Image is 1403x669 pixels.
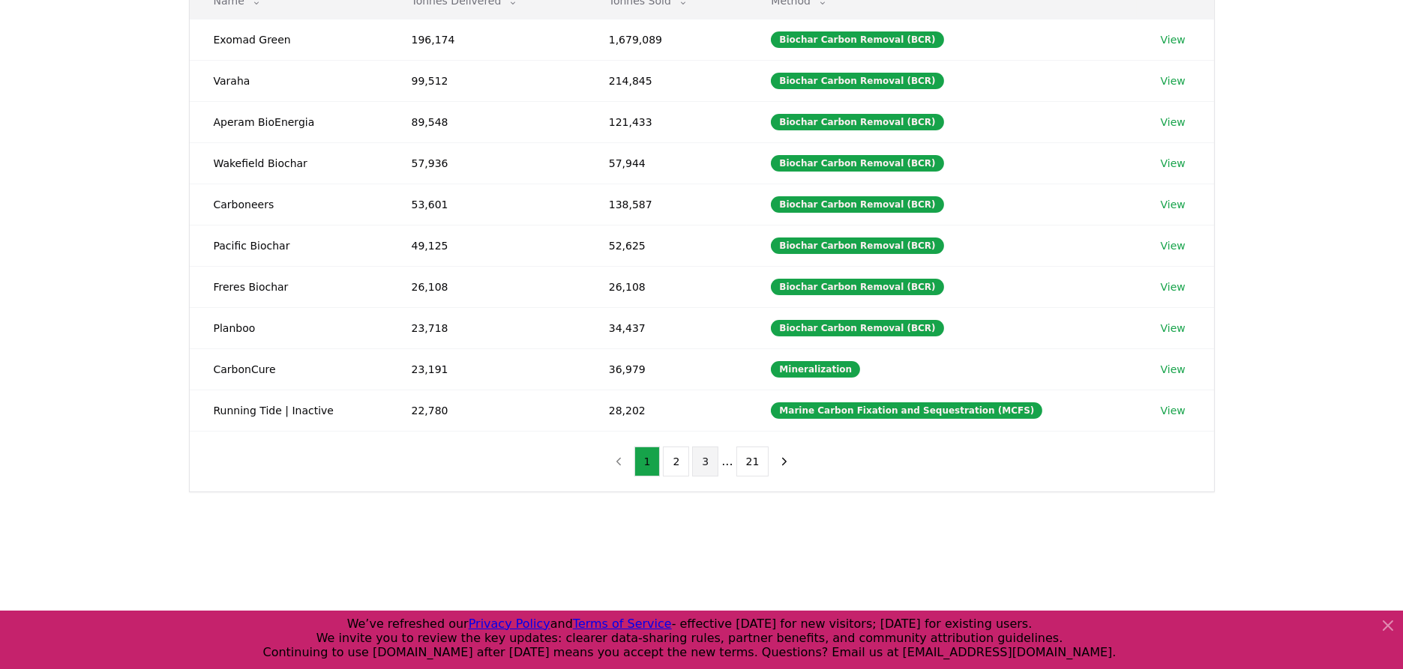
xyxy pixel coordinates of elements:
[1161,362,1186,377] a: View
[663,446,689,476] button: 2
[585,19,748,60] td: 1,679,089
[388,307,585,348] td: 23,718
[388,142,585,184] td: 57,936
[1161,279,1186,294] a: View
[190,60,388,101] td: Varaha
[1161,73,1186,88] a: View
[388,19,585,60] td: 196,174
[771,73,943,89] div: Biochar Carbon Removal (BCR)
[771,402,1042,419] div: Marine Carbon Fixation and Sequestration (MCFS)
[190,390,388,431] td: Running Tide | Inactive
[1161,32,1186,47] a: View
[1161,238,1186,253] a: View
[388,184,585,225] td: 53,601
[692,446,718,476] button: 3
[721,452,733,470] li: ...
[388,225,585,266] td: 49,125
[771,279,943,295] div: Biochar Carbon Removal (BCR)
[190,348,388,390] td: CarbonCure
[1161,403,1186,418] a: View
[1161,321,1186,336] a: View
[585,225,748,266] td: 52,625
[190,184,388,225] td: Carboneers
[388,60,585,101] td: 99,512
[190,307,388,348] td: Planboo
[1161,156,1186,171] a: View
[388,266,585,307] td: 26,108
[585,184,748,225] td: 138,587
[190,19,388,60] td: Exomad Green
[771,155,943,172] div: Biochar Carbon Removal (BCR)
[585,101,748,142] td: 121,433
[771,196,943,213] div: Biochar Carbon Removal (BCR)
[634,446,661,476] button: 1
[585,60,748,101] td: 214,845
[190,266,388,307] td: Freres Biochar
[1161,197,1186,212] a: View
[585,390,748,431] td: 28,202
[585,142,748,184] td: 57,944
[388,101,585,142] td: 89,548
[771,361,860,378] div: Mineralization
[388,390,585,431] td: 22,780
[1161,115,1186,130] a: View
[736,446,769,476] button: 21
[771,114,943,130] div: Biochar Carbon Removal (BCR)
[771,237,943,254] div: Biochar Carbon Removal (BCR)
[771,320,943,336] div: Biochar Carbon Removal (BCR)
[772,446,797,476] button: next page
[771,31,943,48] div: Biochar Carbon Removal (BCR)
[585,307,748,348] td: 34,437
[190,225,388,266] td: Pacific Biochar
[388,348,585,390] td: 23,191
[190,142,388,184] td: Wakefield Biochar
[190,101,388,142] td: Aperam BioEnergia
[585,266,748,307] td: 26,108
[585,348,748,390] td: 36,979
